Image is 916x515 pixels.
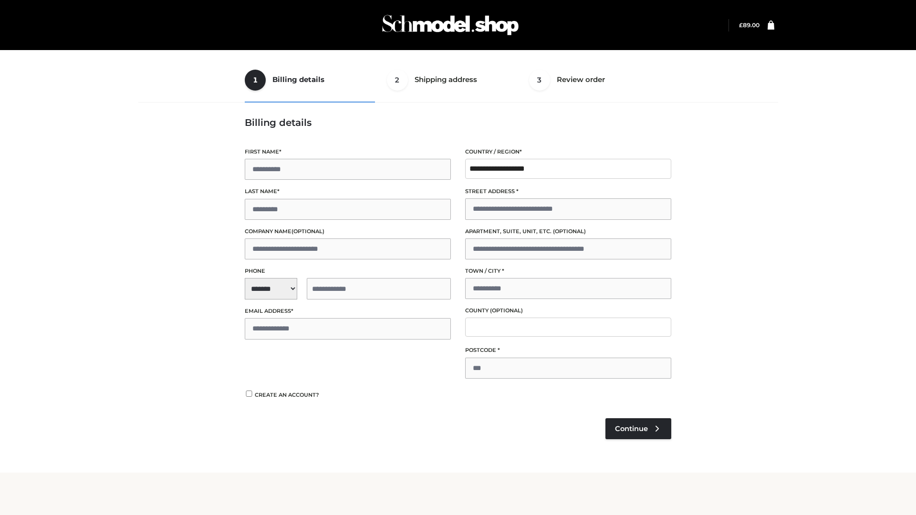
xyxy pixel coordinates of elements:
[379,6,522,44] img: Schmodel Admin 964
[245,147,451,156] label: First name
[739,21,760,29] a: £89.00
[245,307,451,316] label: Email address
[465,346,671,355] label: Postcode
[465,267,671,276] label: Town / City
[245,187,451,196] label: Last name
[245,117,671,128] h3: Billing details
[739,21,743,29] span: £
[465,227,671,236] label: Apartment, suite, unit, etc.
[739,21,760,29] bdi: 89.00
[255,391,319,398] span: Create an account?
[465,147,671,156] label: Country / Region
[291,228,324,235] span: (optional)
[465,187,671,196] label: Street address
[605,418,671,439] a: Continue
[490,307,523,314] span: (optional)
[245,227,451,236] label: Company name
[553,228,586,235] span: (optional)
[245,267,451,276] label: Phone
[245,391,253,397] input: Create an account?
[615,424,648,433] span: Continue
[465,306,671,315] label: County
